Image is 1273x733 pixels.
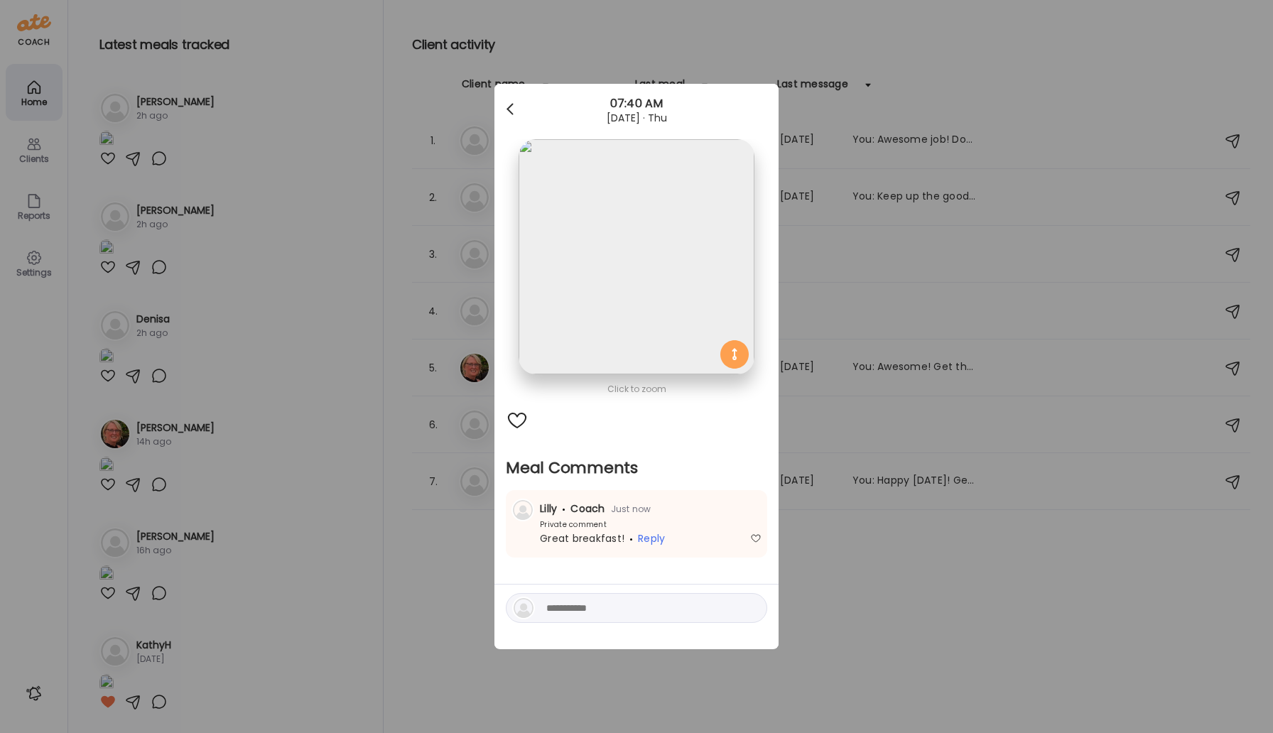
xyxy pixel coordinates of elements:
[511,519,607,530] div: Private comment
[494,95,779,112] div: 07:40 AM
[519,139,754,374] img: images%2FpjsnEiu7NkPiZqu6a8wFh07JZ2F3%2F6leqXC6vLB3TWD1mVY98%2FwFm8Yggsyzfre3Vhvl2W_1080
[638,531,665,545] span: Reply
[506,457,767,479] h2: Meal Comments
[540,531,624,545] span: Great breakfast!
[605,503,651,515] span: Just now
[514,598,533,618] img: bg-avatar-default.svg
[513,500,533,520] img: bg-avatar-default.svg
[494,112,779,124] div: [DATE] · Thu
[540,501,605,516] span: Lilly Coach
[506,381,767,398] div: Click to zoom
